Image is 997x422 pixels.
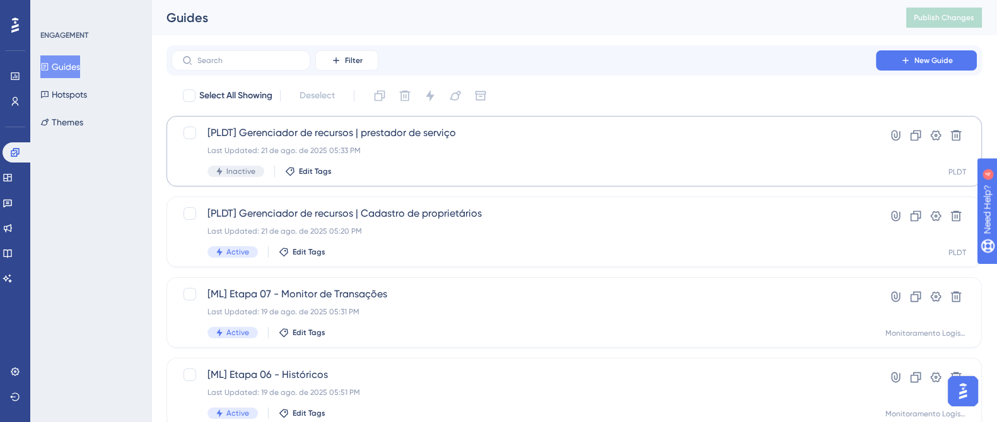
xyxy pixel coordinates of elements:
div: Last Updated: 19 de ago. de 2025 05:31 PM [207,307,840,317]
div: Last Updated: 21 de ago. de 2025 05:33 PM [207,145,840,156]
button: Deselect [288,84,346,107]
button: Edit Tags [279,247,325,257]
div: ENGAGEMENT [40,30,88,40]
button: Themes [40,111,83,134]
button: Hotspots [40,83,87,106]
div: Last Updated: 21 de ago. de 2025 05:20 PM [207,226,840,236]
div: PLDT [948,248,966,258]
span: Publish Changes [914,13,974,23]
div: Last Updated: 19 de ago. de 2025 05:51 PM [207,387,840,397]
div: Guides [166,9,875,26]
span: Deselect [300,88,335,103]
span: Active [226,328,249,338]
div: 4 [88,6,91,16]
input: Search [197,56,300,65]
span: Need Help? [30,3,79,18]
button: Edit Tags [285,166,332,176]
button: Edit Tags [279,328,325,338]
button: Filter [315,50,378,71]
span: Edit Tags [293,247,325,257]
span: Select All Showing [199,88,272,103]
span: [PLDT] Gerenciador de recursos | prestador de serviço [207,125,840,140]
div: PLDT [948,167,966,177]
div: Monitoramento Logístico [885,328,966,338]
button: New Guide [876,50,977,71]
span: Edit Tags [299,166,332,176]
span: Edit Tags [293,328,325,338]
button: Publish Changes [906,8,982,28]
span: [ML] Etapa 07 - Monitor de Transações [207,287,840,302]
span: [ML] Etapa 06 - Históricos [207,367,840,382]
button: Edit Tags [279,408,325,418]
span: Edit Tags [293,408,325,418]
span: Active [226,408,249,418]
span: Active [226,247,249,257]
span: Filter [345,55,363,66]
button: Guides [40,55,80,78]
iframe: UserGuiding AI Assistant Launcher [944,372,982,410]
span: New Guide [914,55,953,66]
div: Monitoramento Logístico [885,409,966,419]
span: [PLDT] Gerenciador de recursos | Cadastro de proprietários [207,206,840,221]
span: Inactive [226,166,255,176]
